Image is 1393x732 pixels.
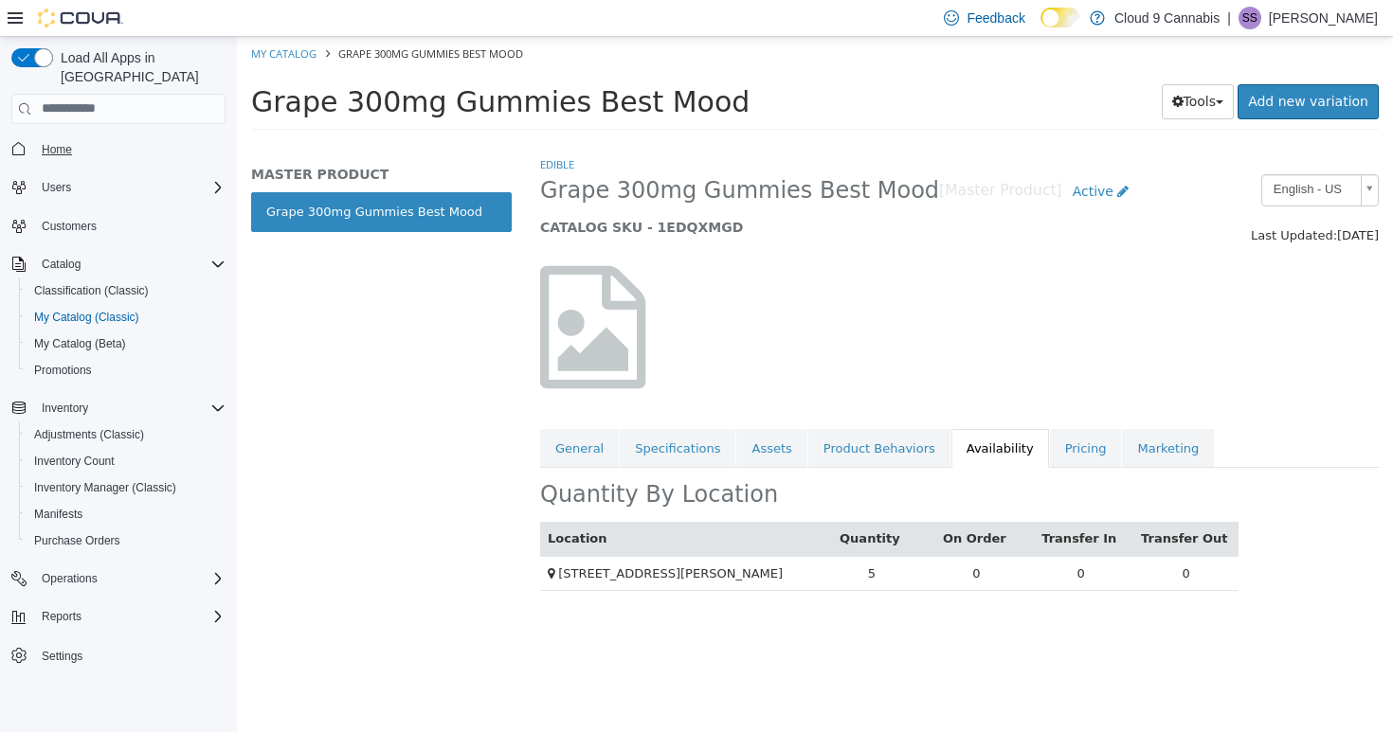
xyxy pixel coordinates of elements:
span: My Catalog (Classic) [27,306,226,329]
span: My Catalog (Beta) [27,332,226,355]
span: Adjustments (Classic) [27,423,226,446]
small: [Master Product] [702,147,825,162]
span: My Catalog (Classic) [34,310,139,325]
span: Feedback [967,9,1024,27]
button: Catalog [34,253,88,276]
p: [PERSON_NAME] [1269,7,1378,29]
span: Users [34,176,226,199]
span: Settings [34,643,226,667]
span: Manifests [34,507,82,522]
a: Customers [34,215,104,238]
button: Inventory Count [19,448,233,474]
span: Grape 300mg Gummies Best Mood [303,139,702,169]
span: Grape 300mg Gummies Best Mood [101,9,286,24]
span: Catalog [34,253,226,276]
a: My Catalog (Beta) [27,332,134,355]
td: 0 [792,519,897,554]
button: Manifests [19,501,233,527]
button: Reports [4,603,233,630]
input: Dark Mode [1040,8,1080,27]
a: Specifications [383,392,498,432]
span: Manifests [27,503,226,526]
span: Last Updated: [1014,191,1100,205]
span: [DATE] [1100,191,1142,205]
button: Tools [925,47,998,82]
button: Customers [4,212,233,240]
h5: MASTER PRODUCT [14,129,275,146]
button: Reports [34,605,89,628]
a: My Catalog (Classic) [27,306,147,329]
span: Dark Mode [1040,27,1041,28]
a: Promotions [27,359,99,382]
a: Inventory Count [27,450,122,473]
button: Location [311,492,373,511]
span: Reports [42,609,81,624]
span: Customers [34,214,226,238]
a: Product Behaviors [571,392,714,432]
span: Inventory Count [27,450,226,473]
a: Add new variation [1001,47,1142,82]
a: Inventory Manager (Classic) [27,476,184,499]
span: SS [1242,7,1257,29]
a: Availability [715,392,812,432]
a: Active [825,137,903,172]
a: Manifests [27,503,90,526]
span: Inventory [34,397,226,420]
button: Adjustments (Classic) [19,421,233,448]
img: Cova [38,9,123,27]
button: My Catalog (Beta) [19,330,233,357]
span: Settings [42,649,82,664]
td: 0 [896,519,1002,554]
td: 5 [583,519,687,554]
a: Pricing [813,392,885,432]
span: Operations [34,567,226,590]
a: Home [34,138,80,161]
button: Promotions [19,357,233,384]
span: Load All Apps in [GEOGRAPHIC_DATA] [53,48,226,86]
a: Settings [34,645,90,668]
span: Active [836,147,877,162]
button: Catalog [4,251,233,277]
span: Reports [34,605,226,628]
span: Inventory Count [34,454,115,469]
span: Users [42,180,71,195]
span: Adjustments (Classic) [34,427,144,442]
button: Settings [4,641,233,669]
button: Home [4,135,233,163]
span: Inventory Manager (Classic) [34,480,176,495]
span: Classification (Classic) [27,279,226,302]
span: Inventory Manager (Classic) [27,476,226,499]
a: Classification (Classic) [27,279,156,302]
span: Purchase Orders [27,529,226,552]
span: Catalog [42,257,81,272]
span: Home [34,137,226,161]
button: Inventory [34,397,96,420]
button: Inventory [4,395,233,421]
button: Classification (Classic) [19,277,233,304]
h5: CATALOG SKU - 1EDQXMGD [303,182,925,199]
span: Promotions [27,359,226,382]
span: Classification (Classic) [34,283,149,298]
span: My Catalog (Beta) [34,336,126,351]
p: | [1227,7,1231,29]
a: English - US [1024,137,1142,170]
button: My Catalog (Classic) [19,304,233,330]
a: Assets [499,392,570,432]
a: Adjustments (Classic) [27,423,152,446]
a: On Order [706,494,773,509]
button: Inventory Manager (Classic) [19,474,233,501]
button: Users [34,176,79,199]
a: Grape 300mg Gummies Best Mood [14,155,275,195]
button: Purchase Orders [19,527,233,554]
a: Transfer In [805,494,883,509]
button: Operations [4,565,233,592]
span: Promotions [34,363,92,378]
a: My Catalog [14,9,80,24]
span: Operations [42,571,98,586]
a: Quantity [603,494,667,509]
h2: Quantity By Location [303,443,541,473]
span: [STREET_ADDRESS][PERSON_NAME] [321,529,546,544]
button: Operations [34,567,105,590]
p: Cloud 9 Cannabis [1114,7,1220,29]
a: Purchase Orders [27,529,128,552]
